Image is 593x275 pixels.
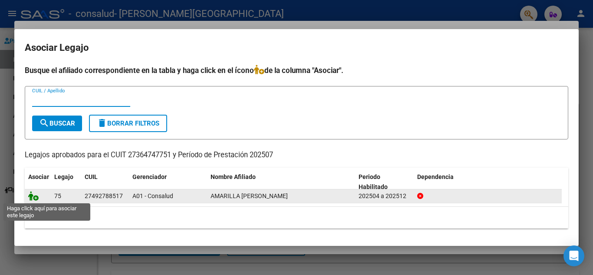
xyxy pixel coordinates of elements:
span: A01 - Consalud [132,192,173,199]
mat-icon: delete [97,118,107,128]
span: Legajo [54,173,73,180]
span: Borrar Filtros [97,119,159,127]
button: Buscar [32,116,82,131]
span: Periodo Habilitado [359,173,388,190]
span: AMARILLA SOFIA GIULIANA [211,192,288,199]
datatable-header-cell: CUIL [81,168,129,196]
span: Buscar [39,119,75,127]
span: Nombre Afiliado [211,173,256,180]
span: Asociar [28,173,49,180]
span: Gerenciador [132,173,167,180]
h4: Busque el afiliado correspondiente en la tabla y haga click en el ícono de la columna "Asociar". [25,65,568,76]
button: Borrar Filtros [89,115,167,132]
span: CUIL [85,173,98,180]
div: 1 registros [25,207,568,229]
datatable-header-cell: Asociar [25,168,51,196]
datatable-header-cell: Nombre Afiliado [207,168,355,196]
datatable-header-cell: Gerenciador [129,168,207,196]
div: 202504 a 202512 [359,191,410,201]
datatable-header-cell: Legajo [51,168,81,196]
p: Legajos aprobados para el CUIT 27364747751 y Período de Prestación 202507 [25,150,568,161]
datatable-header-cell: Dependencia [414,168,562,196]
h2: Asociar Legajo [25,40,568,56]
span: 75 [54,192,61,199]
span: Dependencia [417,173,454,180]
mat-icon: search [39,118,49,128]
div: Open Intercom Messenger [563,245,584,266]
div: 27492788517 [85,191,123,201]
datatable-header-cell: Periodo Habilitado [355,168,414,196]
